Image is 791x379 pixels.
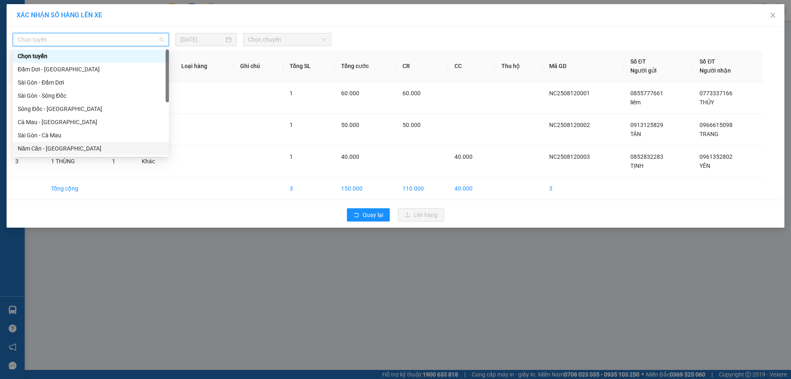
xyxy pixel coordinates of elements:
[47,5,117,16] b: [PERSON_NAME]
[549,153,590,160] span: NC2508120003
[283,50,335,82] th: Tổng SL
[18,52,164,61] div: Chọn tuyến
[290,153,293,160] span: 1
[4,28,157,39] li: 02839.63.63.63
[4,52,116,65] b: GỬI : Bến xe Năm Căn
[13,115,169,129] div: Cà Mau - Sài Gòn
[341,153,359,160] span: 40.000
[135,146,175,177] td: Khác
[341,122,359,128] span: 50.000
[700,162,710,169] span: YÊN
[18,65,164,74] div: Đầm Dơi - [GEOGRAPHIC_DATA]
[770,12,776,19] span: close
[398,208,444,221] button: uploadLên hàng
[630,58,646,65] span: Số ĐT
[9,114,44,146] td: 2
[700,122,732,128] span: 0966615098
[290,90,293,97] span: 1
[630,153,663,160] span: 0852832283
[549,122,590,128] span: NC2508120002
[248,33,326,46] span: Chọn chuyến
[630,162,644,169] span: TỊNH
[630,67,657,74] span: Người gửi
[700,90,732,97] span: 0773337166
[335,177,396,200] td: 150.000
[495,50,543,82] th: Thu hộ
[18,144,164,153] div: Năm Căn - [GEOGRAPHIC_DATA]
[630,122,663,128] span: 0913125829
[47,20,54,26] span: environment
[549,90,590,97] span: NC2508120001
[9,146,44,177] td: 3
[335,50,396,82] th: Tổng cước
[44,146,105,177] td: 1 THÙNG
[396,177,448,200] td: 110.000
[9,50,44,82] th: STT
[283,177,335,200] td: 3
[290,122,293,128] span: 1
[630,131,641,137] span: TÂN
[700,99,714,106] span: THỦY
[18,118,164,127] div: Cà Mau - [GEOGRAPHIC_DATA]
[700,131,718,137] span: TRANG
[18,131,164,140] div: Sài Gòn - Cà Mau
[16,11,102,19] span: XÁC NHẬN SỐ HÀNG LÊN XE
[18,104,164,113] div: Sông Đốc - [GEOGRAPHIC_DATA]
[454,153,473,160] span: 40.000
[13,49,169,63] div: Chọn tuyến
[700,153,732,160] span: 0961352802
[630,99,641,106] span: liêm
[347,208,390,221] button: rollbackQuay lại
[543,50,624,82] th: Mã GD
[761,4,784,27] button: Close
[4,18,157,28] li: 85 [PERSON_NAME]
[700,58,715,65] span: Số ĐT
[13,89,169,102] div: Sài Gòn - Sông Đốc
[448,177,495,200] td: 40.000
[630,90,663,97] span: 0855777661
[448,50,495,82] th: CC
[403,90,421,97] span: 60.000
[363,210,383,219] span: Quay lại
[543,177,624,200] td: 3
[13,142,169,155] div: Năm Căn - Sài Gòn
[13,76,169,89] div: Sài Gòn - Đầm Dơi
[13,63,169,76] div: Đầm Dơi - Sài Gòn
[353,212,359,219] span: rollback
[112,158,115,165] span: 1
[234,50,283,82] th: Ghi chú
[341,90,359,97] span: 60.000
[175,50,234,82] th: Loại hàng
[47,30,54,37] span: phone
[13,102,169,115] div: Sông Đốc - Sài Gòn
[18,78,164,87] div: Sài Gòn - Đầm Dơi
[403,122,421,128] span: 50.000
[13,129,169,142] div: Sài Gòn - Cà Mau
[700,67,731,74] span: Người nhận
[396,50,448,82] th: CR
[9,82,44,114] td: 1
[18,91,164,100] div: Sài Gòn - Sông Đốc
[44,177,105,200] td: Tổng cộng
[18,33,164,46] span: Chọn tuyến
[180,35,224,44] input: 12/08/2025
